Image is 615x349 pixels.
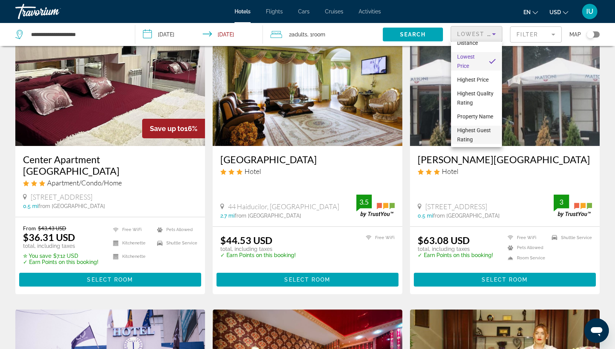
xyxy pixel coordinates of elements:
[457,40,478,46] span: Distance
[457,77,489,83] span: Highest Price
[457,127,491,143] span: Highest Guest Rating
[451,42,502,147] div: Sort by
[457,113,493,120] span: Property Name
[457,54,475,69] span: Lowest Price
[457,90,494,106] span: Highest Quality Rating
[584,318,609,343] iframe: Button to launch messaging window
